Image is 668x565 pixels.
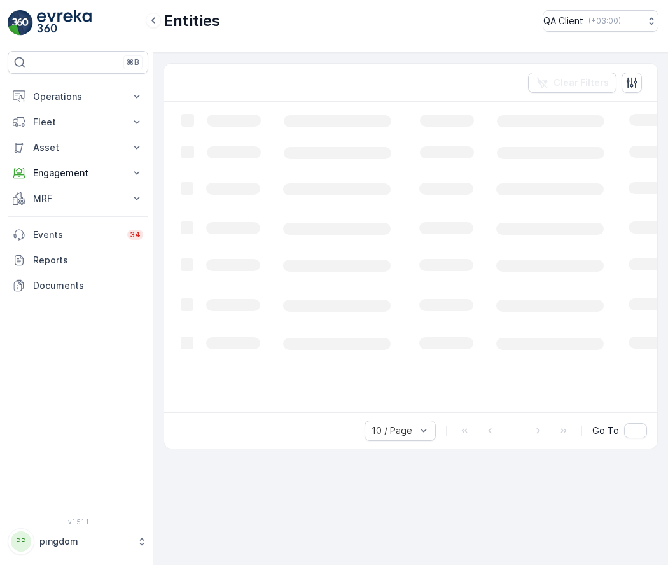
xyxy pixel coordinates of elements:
[528,73,616,93] button: Clear Filters
[8,109,148,135] button: Fleet
[8,186,148,211] button: MRF
[127,57,139,67] p: ⌘B
[543,10,658,32] button: QA Client(+03:00)
[8,528,148,555] button: PPpingdom
[33,279,143,292] p: Documents
[33,192,123,205] p: MRF
[592,424,619,437] span: Go To
[33,141,123,154] p: Asset
[33,254,143,267] p: Reports
[8,518,148,526] span: v 1.51.1
[543,15,583,27] p: QA Client
[33,116,123,129] p: Fleet
[37,10,92,36] img: logo_light-DOdMpM7g.png
[130,230,141,240] p: 34
[8,273,148,298] a: Documents
[11,531,31,552] div: PP
[39,535,130,548] p: pingdom
[8,135,148,160] button: Asset
[33,167,123,179] p: Engagement
[588,16,621,26] p: ( +03:00 )
[33,228,120,241] p: Events
[8,222,148,248] a: Events34
[33,90,123,103] p: Operations
[8,160,148,186] button: Engagement
[8,84,148,109] button: Operations
[8,248,148,273] a: Reports
[8,10,33,36] img: logo
[164,11,220,31] p: Entities
[553,76,609,89] p: Clear Filters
